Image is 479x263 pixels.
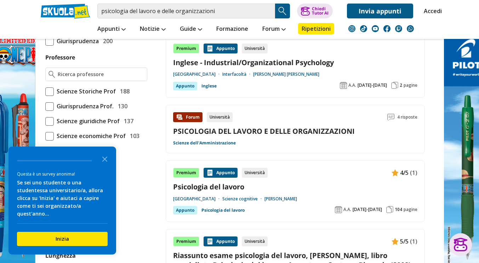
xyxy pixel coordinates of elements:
a: Interfacoltà [222,72,253,77]
span: Scienze economiche Prof [54,131,126,141]
div: Appunto [173,206,197,215]
button: Search Button [275,4,290,18]
a: Psicologia del lavoro [201,206,245,215]
div: Questa è un survey anonima! [17,171,108,177]
label: Lunghezza [45,252,76,259]
img: tiktok [360,25,367,32]
div: Premium [173,44,199,53]
a: [PERSON_NAME] [264,196,297,202]
span: 103 [127,131,139,141]
div: Appunto [204,168,238,178]
span: pagine [404,207,417,212]
img: Pagine [391,82,398,89]
img: Pagine [386,206,393,213]
img: Anno accademico [335,206,342,213]
span: A.A. [343,207,351,212]
img: WhatsApp [407,25,414,32]
a: Ripetizioni [298,23,334,34]
span: 200 [100,36,113,46]
img: Commenti lettura [387,114,394,121]
div: Appunto [204,44,238,53]
input: Cerca appunti, riassunti o versioni [97,4,275,18]
img: Appunti contenuto [392,238,399,245]
a: PSICOLOGIA DEL LAVORO E DELLE ORGANIZZAZIONI [173,126,355,136]
span: 2 [400,82,402,88]
a: Psicologia del lavoro [173,182,417,191]
div: Appunto [204,236,238,246]
input: Ricerca professore [58,71,144,78]
span: 4 risposte [397,112,417,122]
span: 130 [115,102,127,111]
img: Cerca appunti, riassunti o versioni [277,6,288,16]
span: (1) [410,237,417,246]
span: 104 [395,207,402,212]
a: Inglese - Industrial/Organizational Psychology [173,58,417,67]
div: Università [242,236,268,246]
button: ChiediTutor AI [297,4,333,18]
div: Appunto [173,82,197,90]
a: Accedi [424,4,439,18]
div: Premium [173,168,199,178]
span: 5/5 [400,237,409,246]
img: Forum contenuto [176,114,183,121]
a: [GEOGRAPHIC_DATA] [173,72,222,77]
a: Scienze cognitive [222,196,264,202]
a: Forum [261,23,287,36]
span: Scienze giuridiche Prof [54,116,120,126]
a: Appunti [96,23,127,36]
a: Notizie [138,23,167,36]
button: Inizia [17,232,108,246]
a: Inglese [201,82,217,90]
a: Invia appunti [347,4,413,18]
img: Ricerca professore [49,71,55,78]
button: Close the survey [98,151,112,166]
img: twitch [395,25,402,32]
div: Forum [173,112,203,122]
label: Professore [45,53,75,61]
img: Appunti contenuto [392,169,399,176]
a: [PERSON_NAME] [PERSON_NAME] [253,72,319,77]
div: Se sei uno studente o una studentessa universitario/a, allora clicca su 'Inizia' e aiutaci a capi... [17,179,108,218]
span: [DATE]-[DATE] [353,207,382,212]
span: pagine [404,82,417,88]
a: Guide [178,23,204,36]
a: Formazione [215,23,250,36]
div: Premium [173,236,199,246]
span: 188 [117,87,130,96]
img: Appunti contenuto [206,45,213,52]
span: A.A. [348,82,356,88]
span: (1) [410,168,417,177]
img: Appunti contenuto [206,169,213,176]
div: Chiedi Tutor AI [312,7,329,15]
span: Giurisprudenza [54,36,99,46]
div: Università [207,112,233,122]
span: 137 [121,116,133,126]
img: Appunti contenuto [206,238,213,245]
span: Scienze Storiche Prof [54,87,116,96]
div: Università [242,44,268,53]
img: youtube [372,25,379,32]
span: 4/5 [400,168,409,177]
span: Giurisprudenza Prof. [54,102,114,111]
div: Università [242,168,268,178]
a: Scienze dell'Amministrazione [173,140,236,146]
span: [DATE]-[DATE] [358,82,387,88]
img: Anno accademico [340,82,347,89]
img: facebook [383,25,390,32]
img: instagram [348,25,355,32]
a: [GEOGRAPHIC_DATA] [173,196,222,202]
div: Survey [8,147,116,255]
